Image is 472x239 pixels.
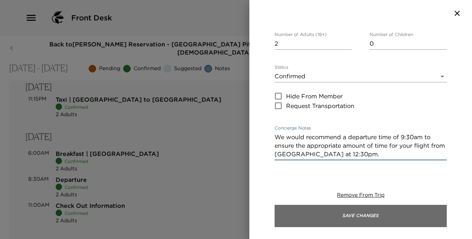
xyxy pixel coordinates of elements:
button: Remove From Trip [337,191,384,199]
span: Hide From Member [286,92,342,101]
span: Remove From Trip [337,191,384,198]
label: Concierge Notes [275,125,311,131]
label: Number of Adults (18+) [275,32,327,38]
span: Request Transportation [286,101,354,110]
textarea: We would recommend a departure time of 9:30am to ensure the appropriate amount of time for your f... [275,133,447,158]
div: Confirmed [275,71,447,82]
label: Status [275,64,288,71]
label: Number of Children [370,32,413,38]
button: Save Changes [275,205,447,227]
